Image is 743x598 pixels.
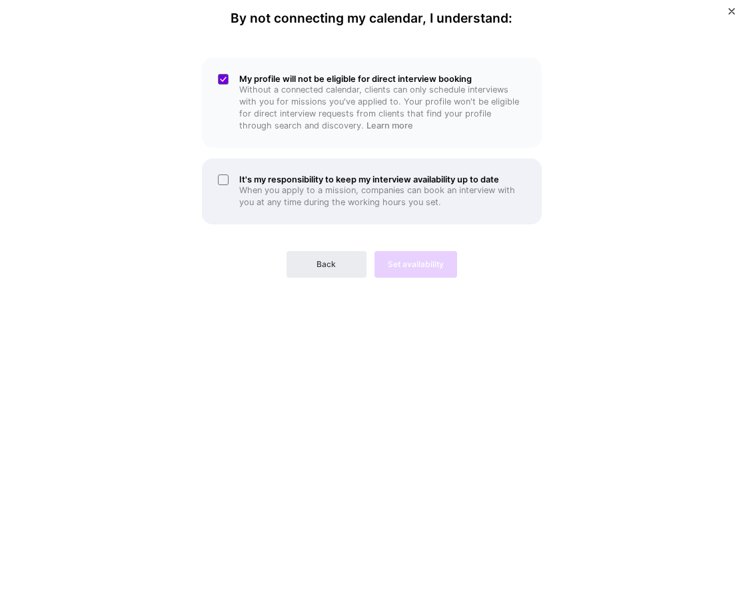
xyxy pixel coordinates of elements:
[231,11,512,26] h4: By not connecting my calendar, I understand:
[287,251,367,278] button: Back
[317,258,336,270] span: Back
[239,174,526,184] h5: It's my responsibility to keep my interview availability up to date
[239,74,526,84] h5: My profile will not be eligible for direct interview booking
[239,84,526,132] p: Without a connected calendar, clients can only schedule interviews with you for missions you've a...
[367,121,413,131] a: Learn more
[728,8,735,22] button: Close
[239,184,526,208] p: When you apply to a mission, companies can book an interview with you at any time during the work...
